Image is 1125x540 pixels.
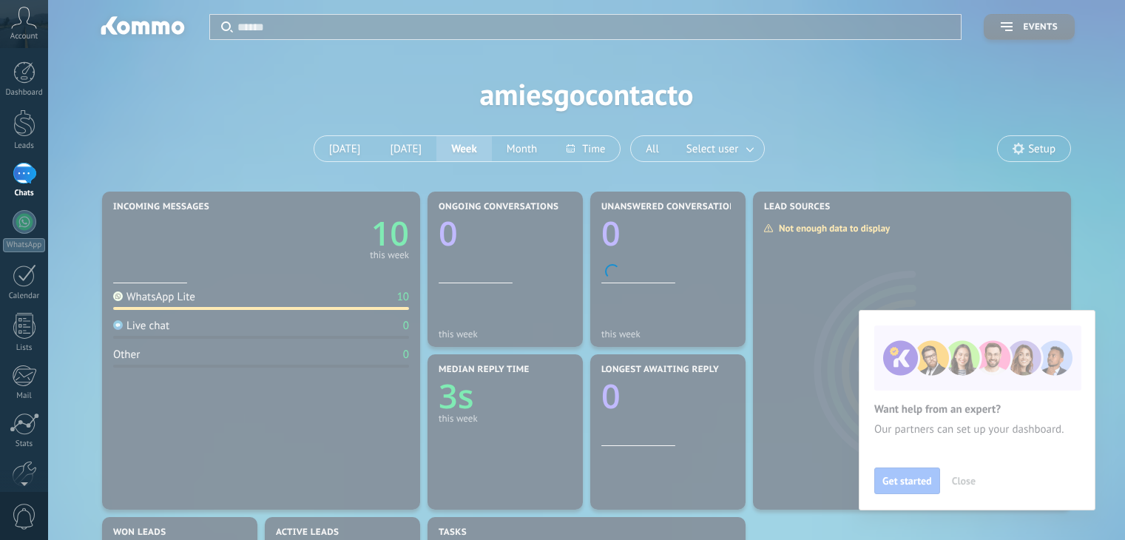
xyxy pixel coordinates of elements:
div: Calendar [3,291,46,301]
div: WhatsApp [3,238,45,252]
div: Chats [3,189,46,198]
div: Dashboard [3,88,46,98]
span: Account [10,32,38,41]
div: Mail [3,391,46,401]
div: Stats [3,439,46,449]
div: Leads [3,141,46,151]
div: Lists [3,343,46,353]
